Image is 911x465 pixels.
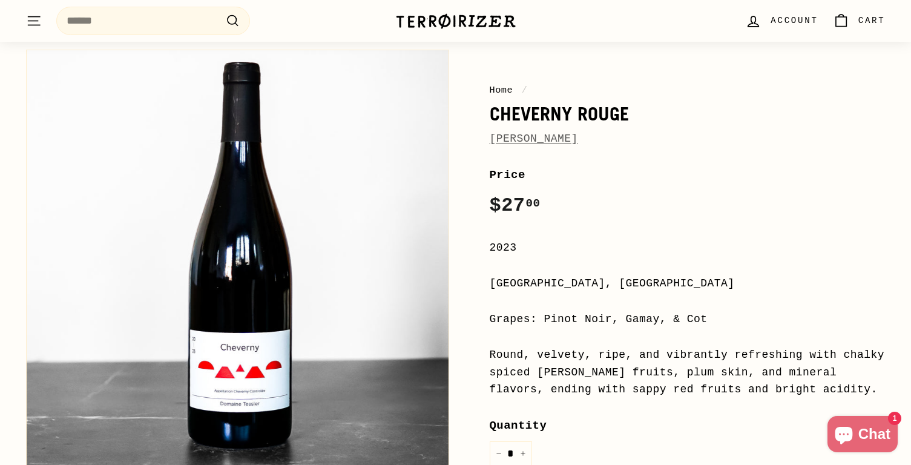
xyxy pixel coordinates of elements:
label: Price [490,166,886,184]
h1: Cheverny Rouge [490,104,886,124]
label: Quantity [490,417,886,435]
sup: 00 [525,197,540,210]
inbox-online-store-chat: Shopify online store chat [824,416,901,455]
a: Cart [826,3,893,39]
a: Account [738,3,825,39]
span: Cart [858,14,886,27]
a: [PERSON_NAME] [490,133,578,145]
div: [GEOGRAPHIC_DATA], [GEOGRAPHIC_DATA] [490,275,886,292]
span: $27 [490,194,541,217]
span: Account [771,14,818,27]
div: Grapes: Pinot Noir, Gamay, & Cot [490,311,886,328]
div: 2023 [490,239,886,257]
span: / [519,85,531,96]
nav: breadcrumbs [490,83,886,97]
div: Round, velvety, ripe, and vibrantly refreshing with chalky spiced [PERSON_NAME] fruits, plum skin... [490,346,886,398]
a: Home [490,85,513,96]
